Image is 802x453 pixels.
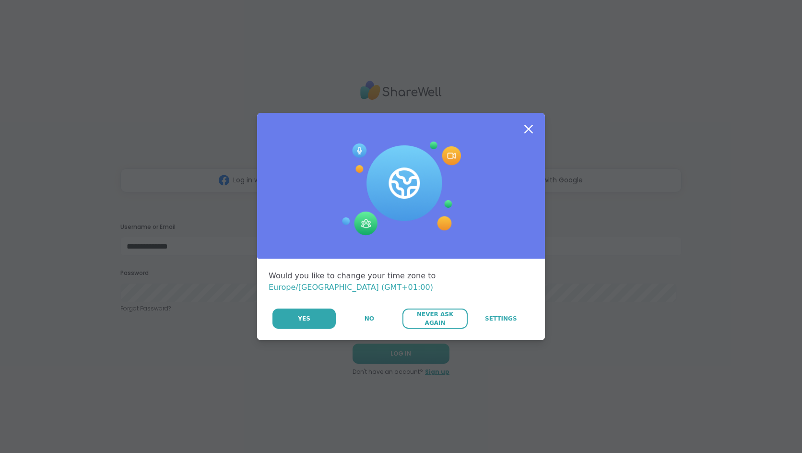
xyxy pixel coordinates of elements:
div: Would you like to change your time zone to [269,270,533,293]
button: No [337,309,401,329]
span: No [365,314,374,323]
span: Yes [298,314,310,323]
span: Settings [485,314,517,323]
span: Europe/[GEOGRAPHIC_DATA] (GMT+01:00) [269,283,433,292]
img: Session Experience [341,142,461,236]
span: Never Ask Again [407,310,462,327]
button: Yes [272,309,336,329]
button: Never Ask Again [402,309,467,329]
a: Settings [469,309,533,329]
